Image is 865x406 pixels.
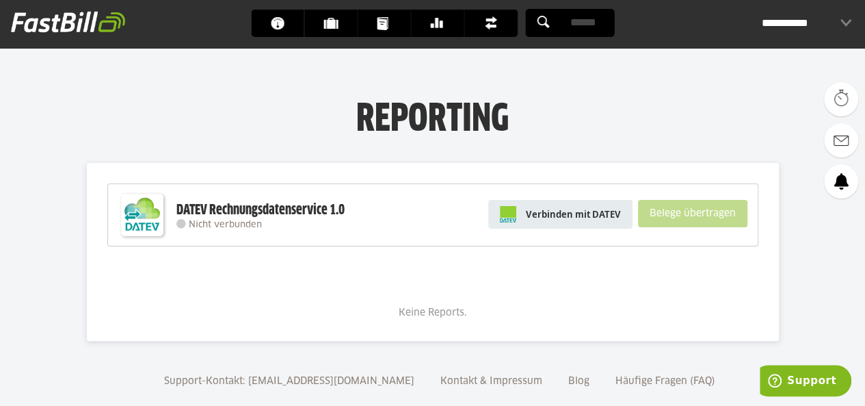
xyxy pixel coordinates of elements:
[563,377,594,386] a: Blog
[436,377,547,386] a: Kontakt & Impressum
[760,365,851,399] iframe: Öffnet ein Widget, in dem Sie weitere Informationen finden
[115,188,170,242] img: DATEV-Datenservice Logo
[270,10,293,37] span: Dashboard
[638,200,747,227] sl-button: Belege übertragen
[430,10,453,37] span: Banking
[323,10,346,37] span: Kunden
[11,11,125,33] img: fastbill_logo_white.png
[611,377,720,386] a: Häufige Fragen (FAQ)
[500,206,516,223] img: pi-datev-logo-farbig-24.svg
[176,201,345,219] div: DATEV Rechnungsdatenservice 1.0
[304,10,357,37] a: Kunden
[251,10,304,37] a: Dashboard
[358,10,410,37] a: Dokumente
[189,220,262,229] span: Nicht verbunden
[399,308,467,318] span: Keine Reports.
[159,377,419,386] a: Support-Kontakt: [EMAIL_ADDRESS][DOMAIN_NAME]
[377,10,399,37] span: Dokumente
[411,10,464,37] a: Banking
[464,10,517,37] a: Finanzen
[483,10,506,37] span: Finanzen
[137,97,728,132] h1: Reporting
[526,207,621,221] span: Verbinden mit DATEV
[488,200,633,229] a: Verbinden mit DATEV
